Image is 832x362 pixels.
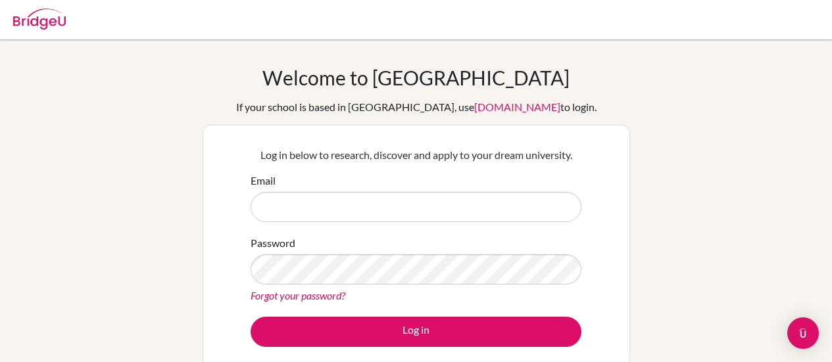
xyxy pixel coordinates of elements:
label: Email [251,173,276,189]
label: Password [251,235,295,251]
img: Bridge-U [13,9,66,30]
div: If your school is based in [GEOGRAPHIC_DATA], use to login. [236,99,597,115]
p: Log in below to research, discover and apply to your dream university. [251,147,581,163]
h1: Welcome to [GEOGRAPHIC_DATA] [262,66,570,89]
button: Log in [251,317,581,347]
a: [DOMAIN_NAME] [474,101,560,113]
a: Forgot your password? [251,289,345,302]
div: Open Intercom Messenger [787,317,819,349]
